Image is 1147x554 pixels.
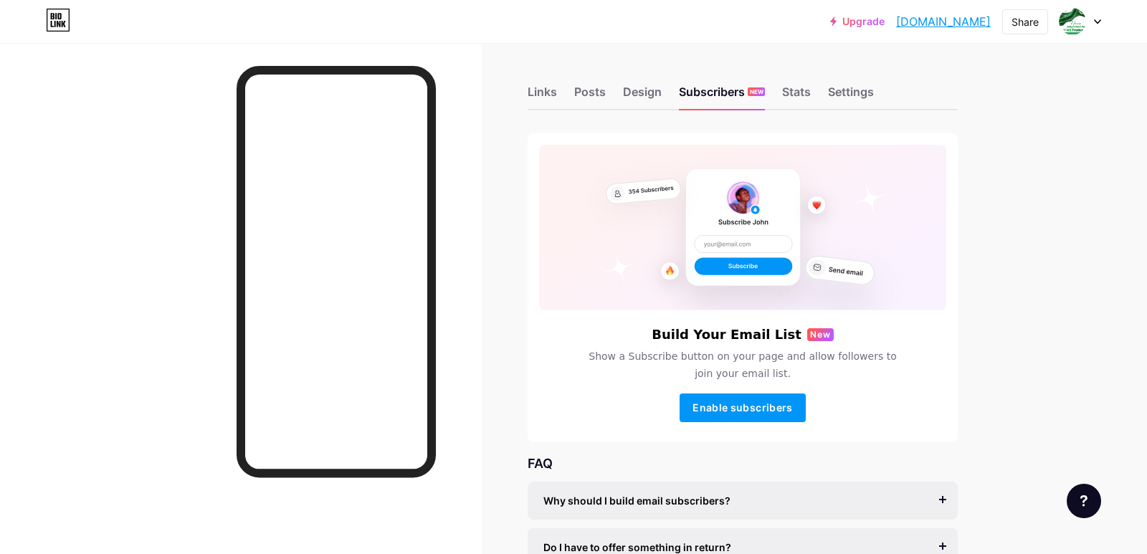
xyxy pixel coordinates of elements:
h6: Build Your Email List [652,328,801,342]
button: Enable subscribers [680,393,806,422]
div: Posts [574,83,606,109]
div: Share [1012,14,1039,29]
span: Why should I build email subscribers? [543,493,730,508]
a: [DOMAIN_NAME] [896,13,991,30]
div: FAQ [528,454,958,473]
div: Subscribers [679,83,765,109]
div: Settings [828,83,874,109]
div: Design [623,83,662,109]
div: Links [528,83,557,109]
div: Stats [782,83,811,109]
a: Upgrade [830,16,885,27]
span: Show a Subscribe button on your page and allow followers to join your email list. [580,348,905,382]
img: nstradersmultan [1059,8,1086,35]
span: NEW [750,87,763,96]
span: New [810,328,831,341]
span: Enable subscribers [693,401,792,414]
